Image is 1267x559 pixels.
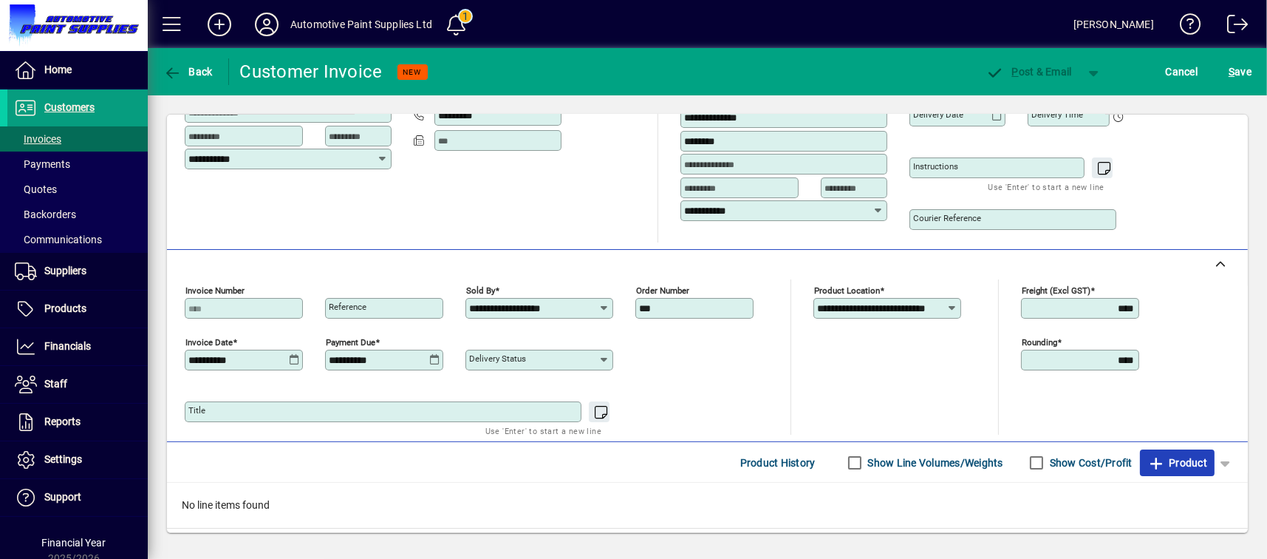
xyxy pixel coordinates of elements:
[1229,66,1234,78] span: S
[979,58,1079,85] button: Post & Email
[469,353,526,364] mat-label: Delivery status
[7,177,148,202] a: Quotes
[7,479,148,516] a: Support
[196,11,243,38] button: Add
[148,58,229,85] app-page-header-button: Back
[913,109,963,120] mat-label: Delivery date
[403,67,422,77] span: NEW
[1162,58,1202,85] button: Cancel
[466,285,495,296] mat-label: Sold by
[240,60,383,84] div: Customer Invoice
[44,101,95,113] span: Customers
[986,66,1072,78] span: ost & Email
[988,178,1104,195] mat-hint: Use 'Enter' to start a new line
[636,285,689,296] mat-label: Order number
[7,253,148,290] a: Suppliers
[7,404,148,441] a: Reports
[1022,337,1057,348] mat-label: Rounding
[913,213,981,223] mat-label: Courier Reference
[15,158,70,170] span: Payments
[7,328,148,365] a: Financials
[7,202,148,227] a: Backorders
[329,302,366,312] mat-label: Reference
[7,126,148,152] a: Invoices
[44,302,86,314] span: Products
[185,337,233,348] mat-label: Invoice date
[1147,451,1207,475] span: Product
[44,378,67,390] span: Staff
[740,451,816,475] span: Product History
[160,58,216,85] button: Back
[163,66,213,78] span: Back
[7,227,148,252] a: Communications
[814,285,880,296] mat-label: Product location
[1047,455,1133,470] label: Show Cost/Profit
[1012,66,1019,78] span: P
[1031,109,1083,120] mat-label: Delivery time
[42,537,106,549] span: Financial Year
[15,234,102,245] span: Communications
[1022,285,1090,296] mat-label: Freight (excl GST)
[243,11,290,38] button: Profile
[7,152,148,177] a: Payments
[188,405,205,416] mat-label: Title
[1216,3,1249,51] a: Logout
[185,285,245,296] mat-label: Invoice number
[44,416,81,427] span: Reports
[734,450,822,476] button: Product History
[167,483,1248,528] div: No line items found
[1166,60,1198,84] span: Cancel
[7,441,148,478] a: Settings
[7,291,148,328] a: Products
[1169,3,1201,51] a: Knowledge Base
[15,133,61,145] span: Invoices
[44,265,86,277] span: Suppliers
[44,340,91,352] span: Financials
[913,161,958,172] mat-label: Instructions
[44,453,82,465] span: Settings
[15,209,76,220] span: Backorders
[44,491,81,503] span: Support
[485,422,601,439] mat-hint: Use 'Enter' to start a new line
[1229,60,1251,84] span: ave
[15,183,57,195] span: Quotes
[7,52,148,89] a: Home
[865,455,1003,470] label: Show Line Volumes/Weights
[1225,58,1255,85] button: Save
[1140,450,1215,476] button: Product
[1073,13,1154,36] div: [PERSON_NAME]
[290,13,432,36] div: Automotive Paint Supplies Ltd
[326,337,375,348] mat-label: Payment due
[7,366,148,403] a: Staff
[44,64,72,75] span: Home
